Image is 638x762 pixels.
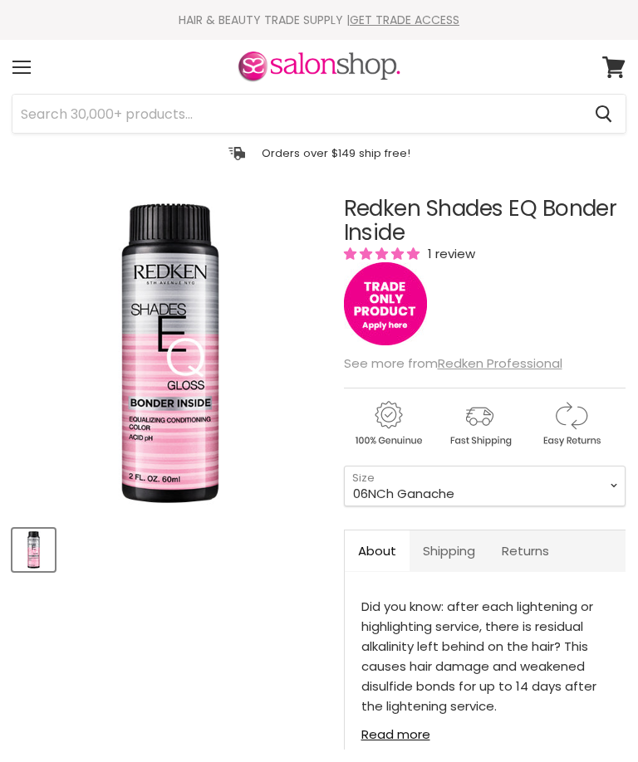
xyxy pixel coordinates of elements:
[361,717,609,741] a: Read more
[12,197,328,512] div: Redken Shades EQ Bonder Inside image. Click or Scroll to Zoom.
[555,684,621,745] iframe: Gorgias live chat messenger
[344,262,427,345] img: tradeonly_small.jpg
[350,12,459,28] a: GET TRADE ACCESS
[12,529,55,571] button: Redken Shades EQ Bonder Inside
[582,95,626,133] button: Search
[361,597,609,718] p: Did you know: after each lightening or highlighting service, there is residual alkalinity left be...
[435,398,523,449] img: shipping.gif
[345,530,410,571] a: About
[14,530,53,569] img: Redken Shades EQ Bonder Inside
[12,94,626,134] form: Product
[423,245,475,262] span: 1 review
[527,398,615,449] img: returns.gif
[10,524,331,571] div: Product thumbnails
[344,354,562,372] span: See more from
[410,530,488,571] a: Shipping
[344,398,432,449] img: genuine.gif
[344,197,626,245] h1: Redken Shades EQ Bonder Inside
[438,354,562,372] a: Redken Professional
[344,245,423,262] span: 5.00 stars
[262,146,410,160] p: Orders over $149 ship free!
[488,530,562,571] a: Returns
[12,95,582,133] input: Search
